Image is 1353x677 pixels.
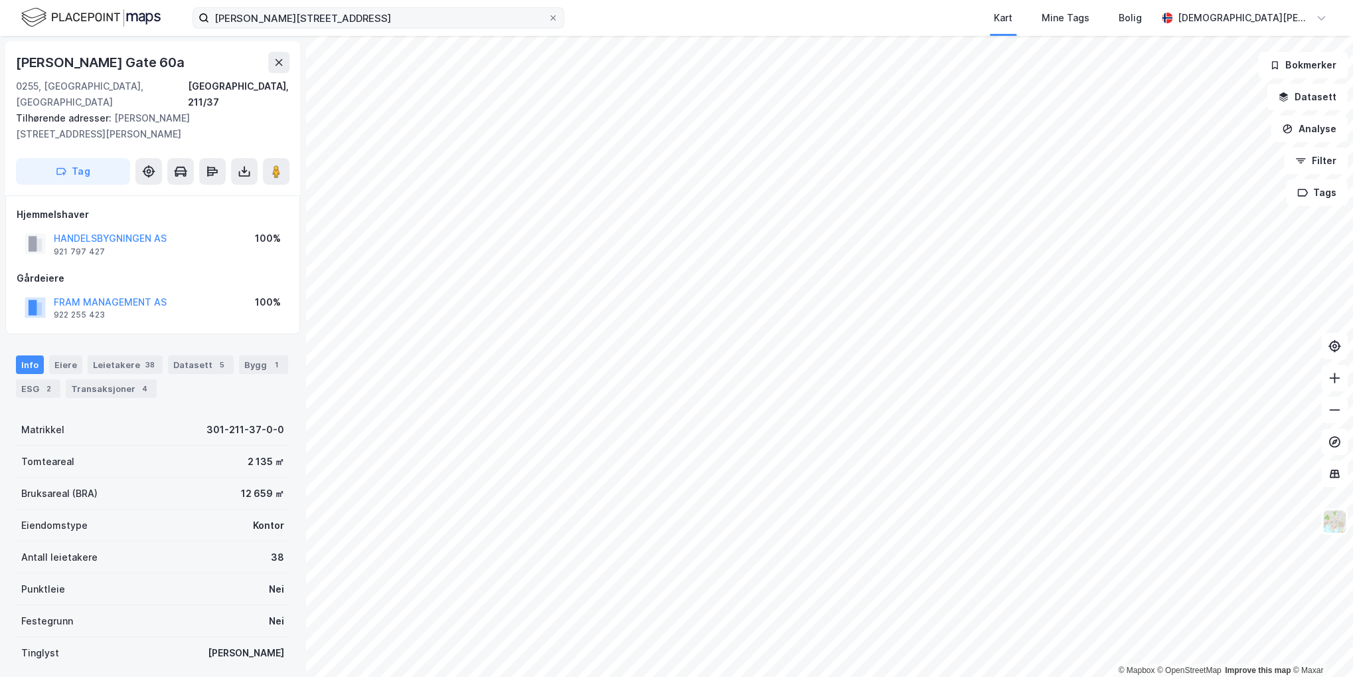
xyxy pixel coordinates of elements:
[241,486,284,502] div: 12 659 ㎡
[17,270,289,286] div: Gårdeiere
[209,8,548,28] input: Søk på adresse, matrikkel, gårdeiere, leietakere eller personer
[54,310,105,320] div: 922 255 423
[66,379,157,398] div: Transaksjoner
[248,454,284,470] div: 2 135 ㎡
[21,518,88,533] div: Eiendomstype
[1225,666,1291,675] a: Improve this map
[1271,116,1348,142] button: Analyse
[1284,147,1348,174] button: Filter
[16,78,188,110] div: 0255, [GEOGRAPHIC_DATA], [GEOGRAPHIC_DATA]
[269,581,284,597] div: Nei
[143,358,157,371] div: 38
[21,6,161,29] img: logo.f888ab2527a4732fd821a326f86c7f29.svg
[239,355,288,374] div: Bygg
[1119,10,1142,26] div: Bolig
[16,52,187,73] div: [PERSON_NAME] Gate 60a
[21,549,98,565] div: Antall leietakere
[16,110,279,142] div: [PERSON_NAME][STREET_ADDRESS][PERSON_NAME]
[42,382,55,395] div: 2
[270,358,283,371] div: 1
[1178,10,1311,26] div: [DEMOGRAPHIC_DATA][PERSON_NAME]
[215,358,228,371] div: 5
[206,422,284,438] div: 301-211-37-0-0
[269,613,284,629] div: Nei
[188,78,289,110] div: [GEOGRAPHIC_DATA], 211/37
[255,231,281,246] div: 100%
[1042,10,1089,26] div: Mine Tags
[994,10,1012,26] div: Kart
[16,355,44,374] div: Info
[54,246,105,257] div: 921 797 427
[271,549,284,565] div: 38
[88,355,163,374] div: Leietakere
[1287,613,1353,677] iframe: Chat Widget
[168,355,234,374] div: Datasett
[1157,666,1222,675] a: OpenStreetMap
[21,581,65,597] div: Punktleie
[1286,179,1348,206] button: Tags
[1258,52,1348,78] button: Bokmerker
[21,645,59,661] div: Tinglyst
[21,454,74,470] div: Tomteareal
[16,379,60,398] div: ESG
[21,486,98,502] div: Bruksareal (BRA)
[138,382,151,395] div: 4
[21,613,73,629] div: Festegrunn
[208,645,284,661] div: [PERSON_NAME]
[253,518,284,533] div: Kontor
[255,294,281,310] div: 100%
[16,158,130,185] button: Tag
[1267,84,1348,110] button: Datasett
[49,355,82,374] div: Eiere
[1322,509,1347,534] img: Z
[1118,666,1154,675] a: Mapbox
[21,422,64,438] div: Matrikkel
[16,112,114,124] span: Tilhørende adresser:
[17,207,289,223] div: Hjemmelshaver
